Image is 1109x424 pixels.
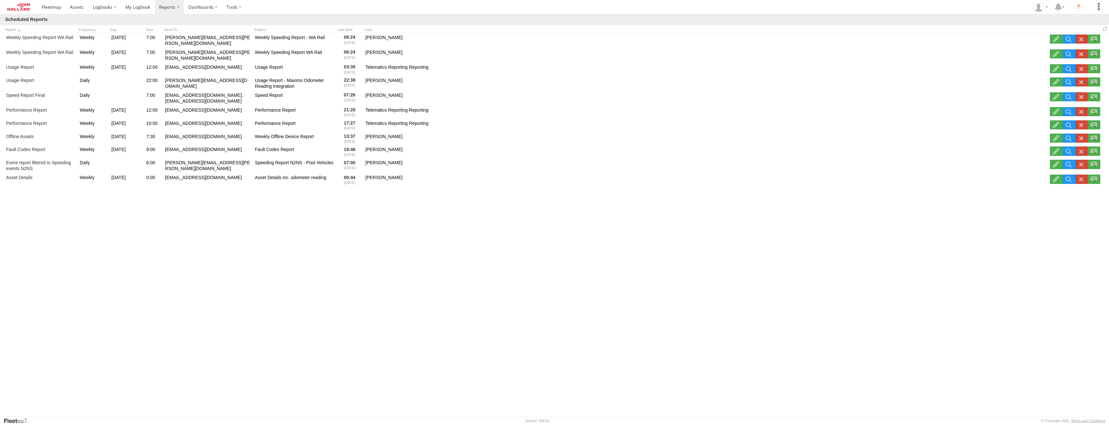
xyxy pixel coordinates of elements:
div: Weekly [79,34,108,47]
label: Edit Scheduled Report [1050,160,1062,169]
a: Usage Report [5,76,76,90]
div: [EMAIL_ADDRESS][DOMAIN_NAME] [164,133,251,145]
label: Delete Scheduled Report [1075,107,1088,116]
div: 7:30 [145,133,162,145]
div: Weekly Speeding Report WA Rail [254,48,335,62]
div: 21:20 [DATE] [337,106,362,118]
div: Daily [79,76,108,90]
div: [DATE] [111,48,143,62]
div: 18:48 [DATE] [337,146,362,158]
div: [PERSON_NAME] [364,146,1046,158]
label: Delete Scheduled Report [1075,175,1088,184]
div: [DATE] [111,34,143,47]
div: [EMAIL_ADDRESS][DOMAIN_NAME] [164,119,251,131]
label: Delete Scheduled Report [1075,134,1088,143]
div: Weekly [79,48,108,62]
div: © Copyright 2025 - [1041,419,1105,423]
label: Send Now [1088,64,1100,73]
div: [DATE] [111,119,143,131]
div: Usage Report - Maximo Odometer Reading Integration [254,76,335,90]
label: Delete Scheduled Report [1075,92,1088,101]
div: 03:35 [DATE] [337,63,362,75]
div: Weekly Offline Device Report [254,133,335,145]
a: View Scheduled Report [1062,64,1075,73]
label: Delete Scheduled Report [1075,64,1088,73]
div: Asset Details inc. odometer reading [254,174,335,186]
a: View Scheduled Report [1062,77,1075,86]
div: [PERSON_NAME] [364,48,1046,62]
div: Fault Codes Report [254,146,335,158]
span: Time [145,27,162,32]
span: Send To [164,27,251,32]
div: 0:00 [145,174,162,186]
div: Adam Dippie [1031,2,1050,12]
a: Fault Codes Report [5,146,76,158]
div: [PERSON_NAME][EMAIL_ADDRESS][PERSON_NAME][DOMAIN_NAME] [164,48,251,62]
label: Delete Scheduled Report [1075,146,1088,156]
div: 7:00 [145,48,162,62]
div: 7:00 [145,34,162,47]
a: Asset Details [5,174,76,186]
span: Last Sent [337,27,362,32]
a: View Scheduled Report [1062,134,1075,143]
div: [PERSON_NAME] [364,34,1046,47]
div: [PERSON_NAME] [364,133,1046,145]
div: [DATE] [111,106,143,118]
a: Return to Dashboard [2,2,36,12]
div: 06:24 [DATE] [337,48,362,62]
div: 12:00 [145,106,162,118]
div: 07:00 [DATE] [337,159,362,172]
a: View Scheduled Report [1062,49,1075,58]
div: Weekly [79,119,108,131]
label: Edit Scheduled Report [1050,120,1062,129]
div: 7:00 [145,91,162,105]
div: [DATE] [111,133,143,145]
label: Delete Scheduled Report [1075,49,1088,58]
span: Day [111,27,143,32]
div: Weekly [79,174,108,186]
label: Delete Scheduled Report [1075,77,1088,86]
label: Send Now [1088,35,1100,44]
label: Send Now [1088,77,1100,86]
div: [EMAIL_ADDRESS][DOMAIN_NAME] [164,63,251,75]
div: 9:00 [145,146,162,158]
label: Send Now [1088,146,1100,156]
div: [PERSON_NAME] [364,174,1046,186]
div: Daily [79,159,108,172]
a: Event report filtered to Speeding events N2NS [5,159,76,172]
span: User [364,27,735,32]
span: Frequency [79,27,108,32]
div: [EMAIL_ADDRESS][DOMAIN_NAME] [164,174,251,186]
div: Weekly [79,146,108,158]
a: View Scheduled Report [1062,92,1075,101]
a: Usage Report [5,63,76,75]
div: Speeding Report N2NS - Pool Vehicles [254,159,335,172]
a: Speed Report Final [5,91,76,105]
label: Edit Scheduled Report [1050,77,1062,86]
div: [DATE] [111,63,143,75]
div: Performance Report [254,119,335,131]
div: [PERSON_NAME][EMAIL_ADDRESS][DOMAIN_NAME] [164,76,251,90]
div: 13:37 [DATE] [337,133,362,145]
label: Send Now [1088,175,1100,184]
span: Subject [254,27,335,32]
label: Send Now [1088,120,1100,129]
label: Send Now [1088,160,1100,169]
div: Usage Report [254,63,335,75]
label: Send Now [1088,107,1100,116]
div: Weekly [79,106,108,118]
div: [PERSON_NAME] [364,159,1046,172]
div: 17:27 [DATE] [337,119,362,131]
a: Visit our Website [4,418,33,424]
a: View Scheduled Report [1062,107,1075,116]
img: jhg-logo.svg [7,3,30,11]
div: 22:38 [DATE] [337,76,362,90]
label: Delete Scheduled Report [1075,160,1088,169]
div: Daily [79,91,108,105]
div: 07:26 [DATE] [337,91,362,105]
a: View Scheduled Report [1062,160,1075,169]
div: [PERSON_NAME] [364,91,1046,105]
label: Edit Scheduled Report [1050,49,1062,58]
label: Send Now [1088,134,1100,143]
a: View Scheduled Report [1062,175,1075,184]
